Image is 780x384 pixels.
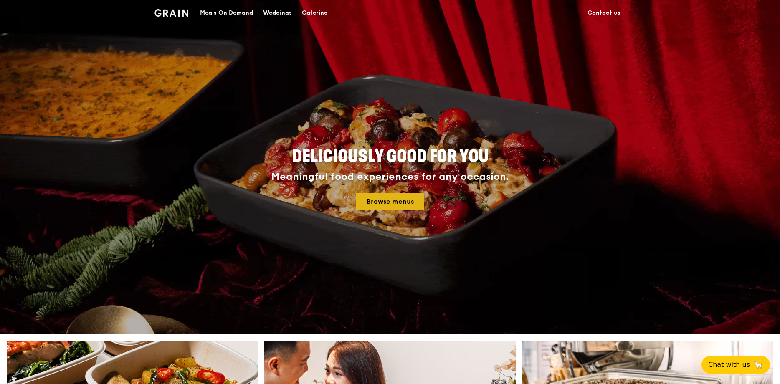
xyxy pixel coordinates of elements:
a: Weddings [258,0,297,25]
a: Browse menus [356,193,424,210]
span: 🦙 [753,360,763,370]
div: Catering [302,0,328,25]
span: Chat with us [708,360,750,370]
div: Weddings [263,0,292,25]
div: Meaningful food experiences for any occasion. [240,171,540,183]
span: Deliciously good for you [292,147,489,167]
a: Contact us [582,0,626,25]
img: Grain [154,9,188,17]
div: Meals On Demand [200,0,253,25]
a: Catering [297,0,333,25]
button: Chat with us🦙 [701,356,770,374]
